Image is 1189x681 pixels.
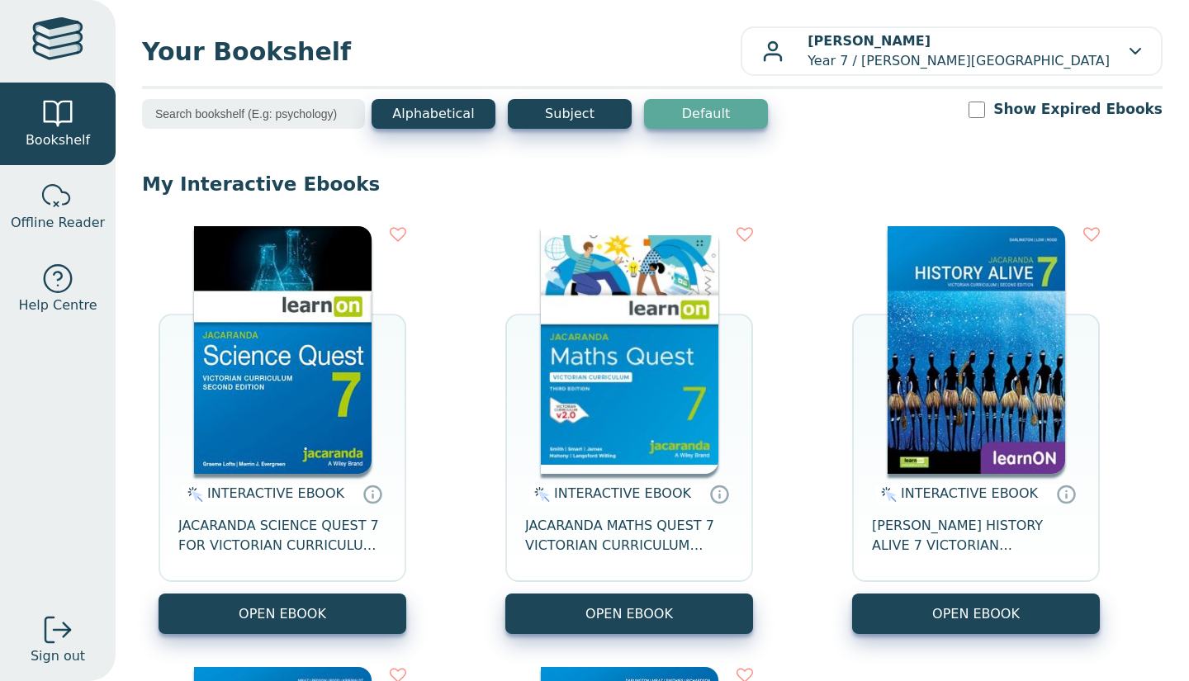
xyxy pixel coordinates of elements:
span: Bookshelf [26,130,90,150]
span: Help Centre [18,296,97,315]
button: [PERSON_NAME]Year 7 / [PERSON_NAME][GEOGRAPHIC_DATA] [741,26,1163,76]
span: INTERACTIVE EBOOK [554,485,691,501]
p: Year 7 / [PERSON_NAME][GEOGRAPHIC_DATA] [808,31,1110,71]
label: Show Expired Ebooks [993,99,1163,120]
img: interactive.svg [876,485,897,504]
span: INTERACTIVE EBOOK [901,485,1038,501]
button: Default [644,99,768,129]
a: Interactive eBooks are accessed online via the publisher’s portal. They contain interactive resou... [709,484,729,504]
button: OPEN EBOOK [159,594,406,634]
img: interactive.svg [529,485,550,504]
a: Interactive eBooks are accessed online via the publisher’s portal. They contain interactive resou... [362,484,382,504]
span: JACARANDA MATHS QUEST 7 VICTORIAN CURRICULUM LEARNON EBOOK 3E [525,516,733,556]
span: Sign out [31,646,85,666]
button: OPEN EBOOK [852,594,1100,634]
span: JACARANDA SCIENCE QUEST 7 FOR VICTORIAN CURRICULUM LEARNON 2E EBOOK [178,516,386,556]
button: Alphabetical [372,99,495,129]
img: interactive.svg [182,485,203,504]
span: [PERSON_NAME] HISTORY ALIVE 7 VICTORIAN CURRICULUM LEARNON EBOOK 2E [872,516,1080,556]
button: Subject [508,99,632,129]
span: Offline Reader [11,213,105,233]
b: [PERSON_NAME] [808,33,931,49]
p: My Interactive Ebooks [142,172,1163,196]
img: d4781fba-7f91-e911-a97e-0272d098c78b.jpg [888,226,1065,474]
input: Search bookshelf (E.g: psychology) [142,99,365,129]
a: Interactive eBooks are accessed online via the publisher’s portal. They contain interactive resou... [1056,484,1076,504]
span: Your Bookshelf [142,33,741,70]
button: OPEN EBOOK [505,594,753,634]
img: b87b3e28-4171-4aeb-a345-7fa4fe4e6e25.jpg [541,226,718,474]
span: INTERACTIVE EBOOK [207,485,344,501]
img: 329c5ec2-5188-ea11-a992-0272d098c78b.jpg [194,226,372,474]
